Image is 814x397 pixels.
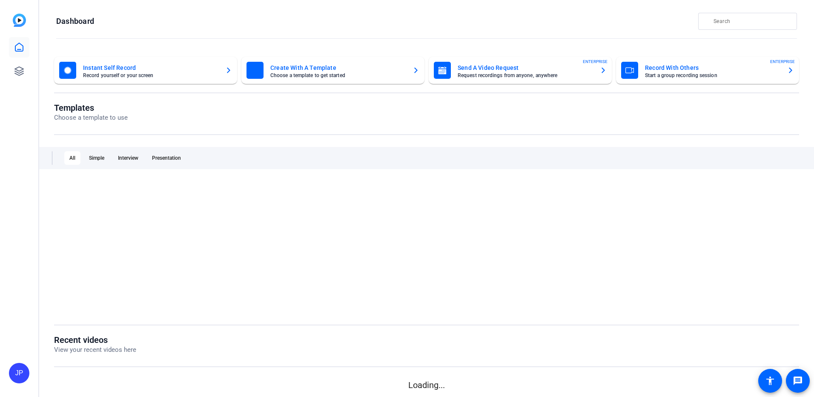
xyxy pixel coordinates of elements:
[54,103,128,113] h1: Templates
[793,376,803,386] mat-icon: message
[645,73,780,78] mat-card-subtitle: Start a group recording session
[616,57,799,84] button: Record With OthersStart a group recording sessionENTERPRISE
[54,57,237,84] button: Instant Self RecordRecord yourself or your screen
[54,113,128,123] p: Choose a template to use
[714,16,790,26] input: Search
[113,151,143,165] div: Interview
[458,73,593,78] mat-card-subtitle: Request recordings from anyone, anywhere
[54,345,136,355] p: View your recent videos here
[458,63,593,73] mat-card-title: Send A Video Request
[56,16,94,26] h1: Dashboard
[84,151,109,165] div: Simple
[583,58,608,65] span: ENTERPRISE
[54,335,136,345] h1: Recent videos
[429,57,612,84] button: Send A Video RequestRequest recordings from anyone, anywhereENTERPRISE
[54,379,799,391] p: Loading...
[770,58,795,65] span: ENTERPRISE
[270,73,406,78] mat-card-subtitle: Choose a template to get started
[645,63,780,73] mat-card-title: Record With Others
[83,63,218,73] mat-card-title: Instant Self Record
[765,376,775,386] mat-icon: accessibility
[147,151,186,165] div: Presentation
[9,363,29,383] div: JP
[241,57,424,84] button: Create With A TemplateChoose a template to get started
[64,151,80,165] div: All
[83,73,218,78] mat-card-subtitle: Record yourself or your screen
[270,63,406,73] mat-card-title: Create With A Template
[13,14,26,27] img: blue-gradient.svg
